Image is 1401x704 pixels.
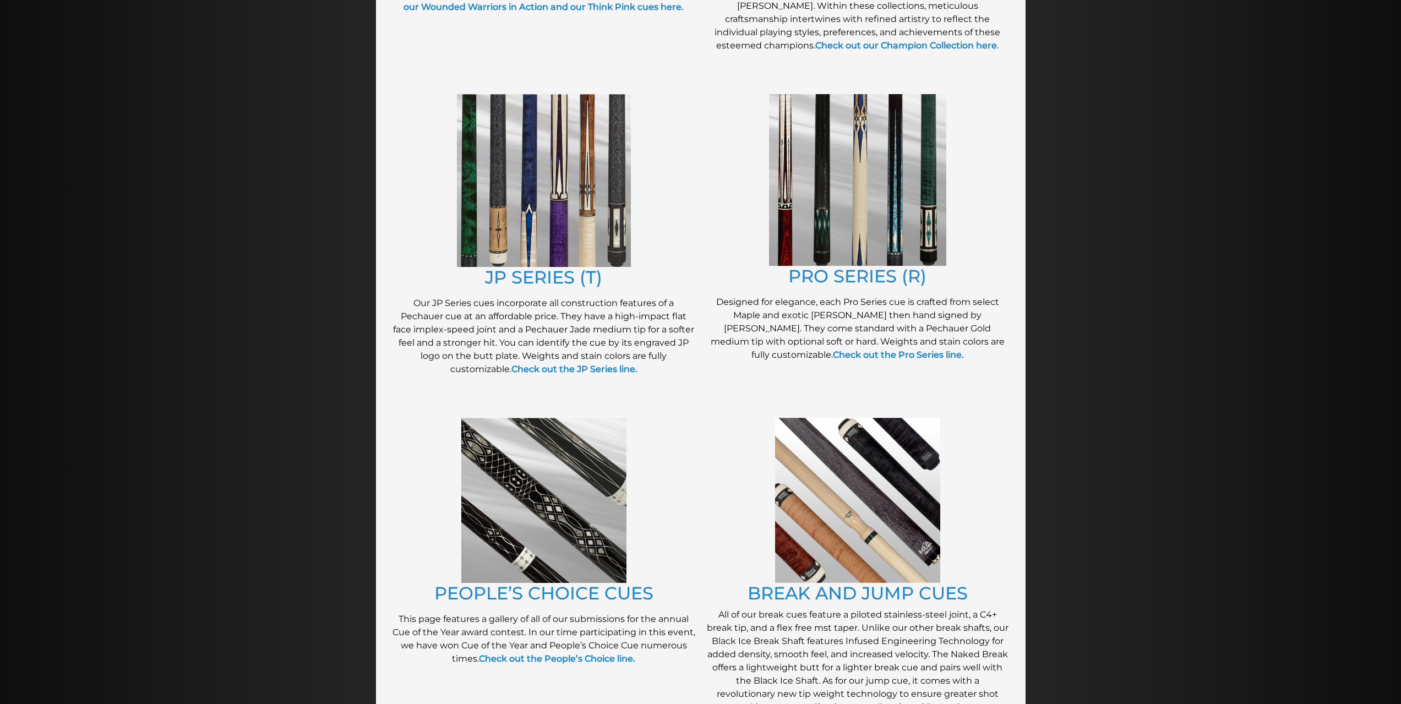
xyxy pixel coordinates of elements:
[706,296,1009,362] p: Designed for elegance, each Pro Series cue is crafted from select Maple and exotic [PERSON_NAME] ...
[479,653,635,664] a: Check out the People’s Choice line.
[788,265,926,287] a: PRO SERIES (R)
[434,582,653,604] a: PEOPLE’S CHOICE CUES
[511,364,637,374] a: Check out the JP Series line.
[748,582,968,604] a: BREAK AND JUMP CUES
[485,266,602,288] a: JP SERIES (T)
[393,613,695,665] p: This page features a gallery of all of our submissions for the annual Cue of the Year award conte...
[393,297,695,376] p: Our JP Series cues incorporate all construction features of a Pechauer cue at an affordable price...
[815,40,997,51] a: Check out our Champion Collection here
[833,350,964,360] a: Check out the Pro Series line.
